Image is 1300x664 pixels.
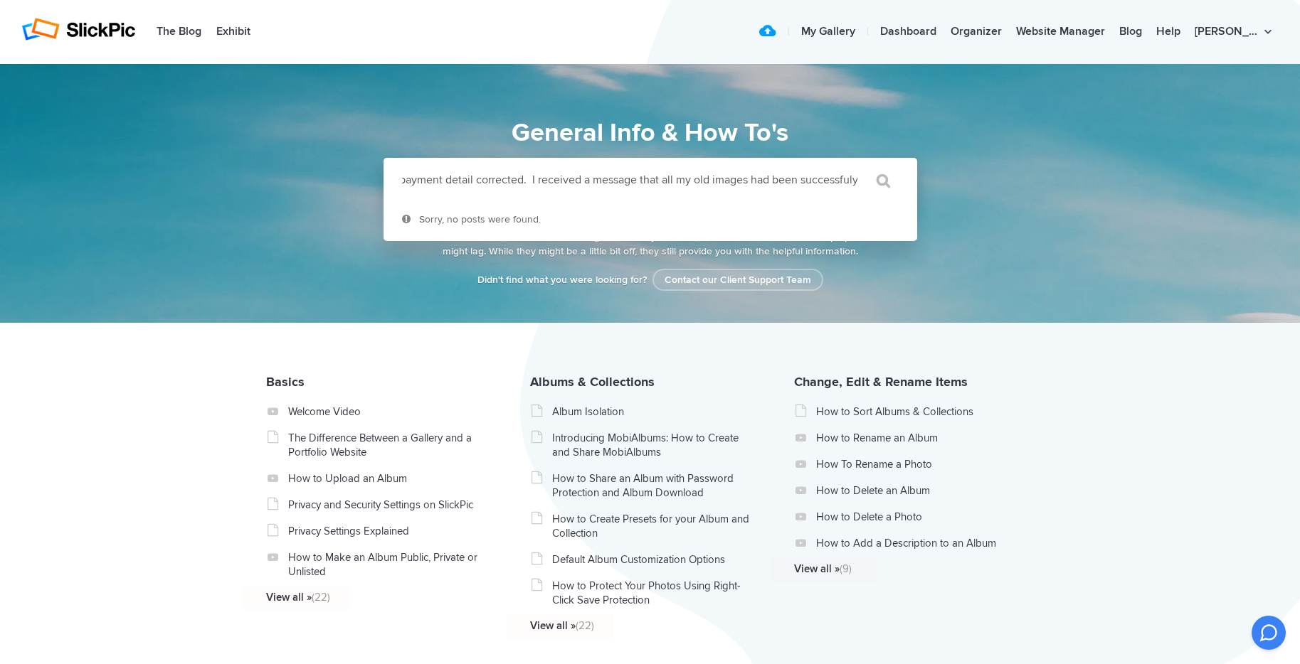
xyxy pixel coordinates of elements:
[794,374,968,390] a: Change, Edit & Rename Items
[288,405,490,419] a: Welcome Video
[384,202,917,241] li: Sorry, no posts were found.
[552,579,754,607] a: How to Protect Your Photos Using Right-Click Save Protection
[552,405,754,419] a: Album Isolation
[816,536,1018,550] a: How to Add a Description to an Album
[652,269,823,291] a: Contact our Client Support Team
[423,230,878,259] p: Attention SlickPic users. We are adding functionality so often, that sometimes our video help upd...
[288,498,490,512] a: Privacy and Security Settings on SlickPic
[816,510,1018,524] a: How to Delete a Photo
[552,431,754,459] a: Introducing MobiAlbums: How to Create and Share MobiAlbums
[816,483,1018,498] a: How to Delete an Album
[319,114,981,152] h1: General Info & How To's
[288,550,490,579] a: How to Make an Album Public, Private or Unlisted
[552,552,754,567] a: Default Album Customization Options
[816,431,1018,445] a: How to Rename an Album
[288,524,490,538] a: Privacy Settings Explained
[552,471,754,500] a: How to Share an Album with Password Protection and Album Download
[552,512,754,540] a: How to Create Presets for your Album and Collection
[288,431,490,459] a: The Difference Between a Gallery and a Portfolio Website
[816,405,1018,419] a: How to Sort Albums & Collections
[423,273,878,287] p: Didn't find what you were looking for?
[266,374,305,390] a: Basics
[794,562,995,576] a: View all »(9)
[288,471,490,486] a: How to Upload an Album
[266,590,467,604] a: View all »(22)
[816,457,1018,471] a: How To Rename a Photo
[530,619,731,633] a: View all »(22)
[530,374,655,390] a: Albums & Collections
[847,164,907,198] input: 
